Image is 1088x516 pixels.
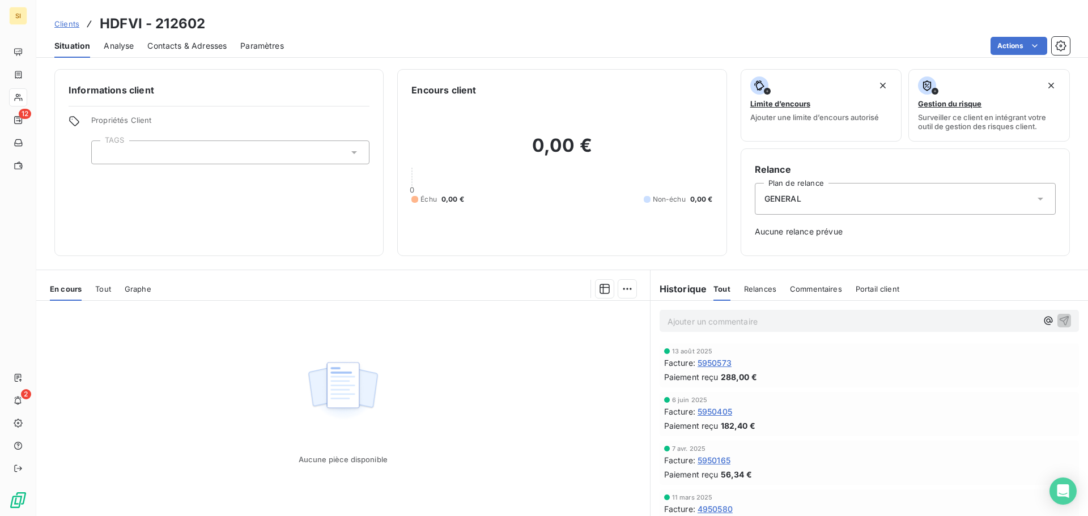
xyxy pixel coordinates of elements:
a: 12 [9,111,27,129]
div: SI [9,7,27,25]
h6: Encours client [411,83,476,97]
span: Propriétés Client [91,116,369,131]
span: Situation [54,40,90,52]
h3: HDFVI - 212602 [100,14,205,34]
span: 56,34 € [721,468,752,480]
span: Clients [54,19,79,28]
span: 5950573 [698,357,732,369]
span: Gestion du risque [918,99,981,108]
div: Open Intercom Messenger [1049,477,1077,505]
span: Ajouter une limite d’encours autorisé [750,113,879,122]
span: Facture : [664,357,695,369]
span: 7 avr. 2025 [672,445,706,452]
span: Limite d’encours [750,99,810,108]
span: Paiement reçu [664,420,719,432]
span: Relances [744,284,776,293]
span: 5950405 [698,406,732,417]
span: 4950580 [698,503,733,515]
img: Empty state [307,356,379,426]
span: Paiement reçu [664,371,719,383]
span: Facture : [664,406,695,417]
span: Portail client [856,284,899,293]
span: 0 [410,185,414,194]
span: Paramètres [240,40,284,52]
span: Surveiller ce client en intégrant votre outil de gestion des risques client. [918,113,1060,131]
input: Ajouter une valeur [101,147,110,157]
h2: 0,00 € [411,134,712,168]
button: Gestion du risqueSurveiller ce client en intégrant votre outil de gestion des risques client. [908,69,1070,142]
span: Tout [713,284,730,293]
span: 5950165 [698,454,730,466]
h6: Relance [755,163,1056,176]
span: 0,00 € [690,194,713,204]
a: Clients [54,18,79,29]
span: Contacts & Adresses [147,40,227,52]
span: En cours [50,284,82,293]
span: Tout [95,284,111,293]
span: Facture : [664,454,695,466]
button: Limite d’encoursAjouter une limite d’encours autorisé [741,69,902,142]
span: 12 [19,109,31,119]
span: Aucune relance prévue [755,226,1056,237]
span: GENERAL [764,193,801,204]
h6: Informations client [69,83,369,97]
span: 11 mars 2025 [672,494,713,501]
span: 182,40 € [721,420,755,432]
span: 0,00 € [441,194,464,204]
span: Facture : [664,503,695,515]
span: 2 [21,389,31,399]
span: 288,00 € [721,371,757,383]
button: Actions [991,37,1047,55]
span: Paiement reçu [664,468,719,480]
span: 13 août 2025 [672,348,713,355]
span: Non-échu [653,194,686,204]
span: Graphe [125,284,151,293]
span: Aucune pièce disponible [299,455,388,464]
span: Échu [420,194,437,204]
span: Analyse [104,40,134,52]
span: Commentaires [790,284,842,293]
h6: Historique [651,282,707,296]
span: 6 juin 2025 [672,396,708,403]
img: Logo LeanPay [9,491,27,509]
